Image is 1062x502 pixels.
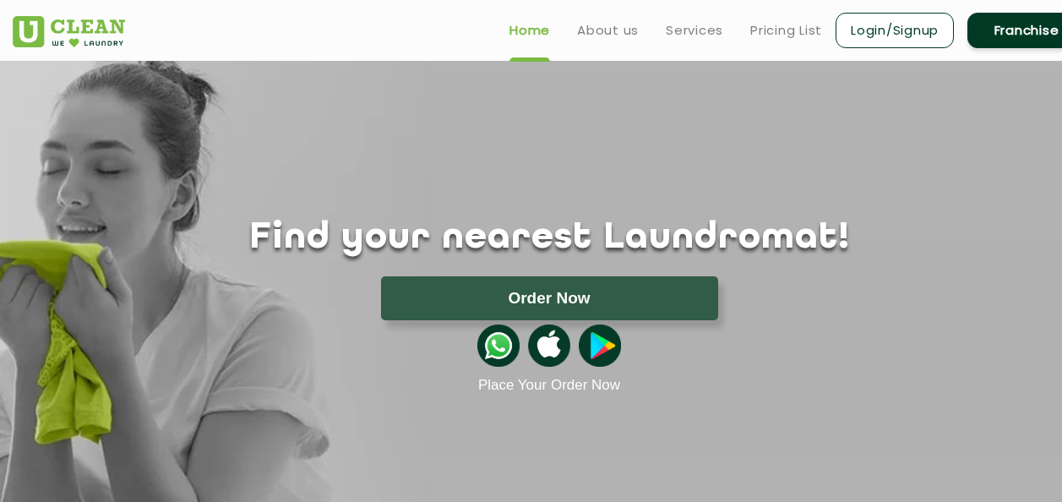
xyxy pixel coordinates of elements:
[666,20,723,41] a: Services
[528,325,570,367] img: apple-icon.png
[509,20,550,41] a: Home
[577,20,639,41] a: About us
[750,20,822,41] a: Pricing List
[836,13,954,48] a: Login/Signup
[579,325,621,367] img: playstoreicon.png
[13,16,125,47] img: UClean Laundry and Dry Cleaning
[478,377,620,394] a: Place Your Order Now
[477,325,520,367] img: whatsappicon.png
[381,276,718,320] button: Order Now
